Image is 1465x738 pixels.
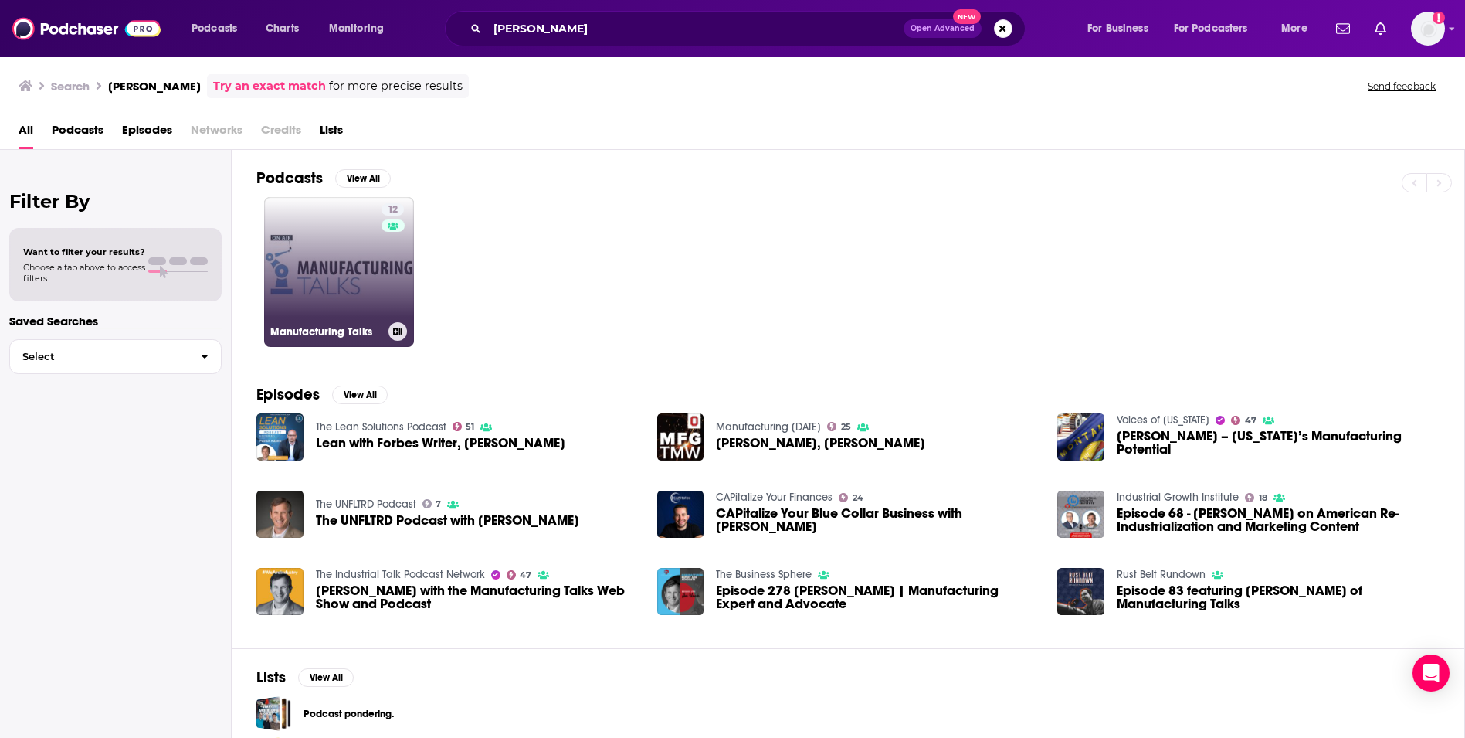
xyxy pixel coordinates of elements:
a: The UNFLTRD Podcast with Jim Vinoski [256,491,304,538]
a: 24 [839,493,863,502]
span: 25 [841,423,851,430]
a: Episode 83 featuring Jim Vinoski of Manufacturing Talks [1117,584,1440,610]
span: Lean with Forbes Writer, [PERSON_NAME] [316,437,565,450]
span: For Business [1087,18,1148,39]
input: Search podcasts, credits, & more... [487,16,904,41]
a: 12Manufacturing Talks [264,197,414,347]
img: User Profile [1411,12,1445,46]
span: Charts [266,18,299,39]
a: Jim Vinoski – Montana’s Manufacturing Potential [1117,430,1440,456]
span: 47 [520,572,531,579]
span: 47 [1245,417,1256,424]
button: open menu [1270,16,1327,41]
a: Industrial Growth Institute [1117,491,1239,504]
span: 24 [853,495,863,502]
img: Episode 68 - Jim Vinoski on American Re-Industrialization and Marketing Content [1057,491,1104,538]
h2: Podcasts [256,168,323,188]
a: Voices of Montana [1117,413,1209,427]
div: Search podcasts, credits, & more... [460,11,1040,46]
button: View All [298,668,354,687]
a: Jim Vinoski, Forbes [716,437,925,450]
span: Credits [261,117,301,149]
a: The Business Sphere [716,568,812,581]
img: Podchaser - Follow, Share and Rate Podcasts [12,14,161,43]
button: Open AdvancedNew [904,19,982,38]
a: Show notifications dropdown [1368,15,1392,42]
div: Open Intercom Messenger [1412,655,1450,692]
h3: [PERSON_NAME] [108,79,201,94]
span: Episode 278 [PERSON_NAME] | Manufacturing Expert and Advocate [716,584,1039,610]
span: [PERSON_NAME] with the Manufacturing Talks Web Show and Podcast [316,584,639,610]
img: Jim Vinoski, Forbes [657,413,704,461]
img: CAPitalize Your Blue Collar Business with Jim Vinoski [657,491,704,538]
button: open menu [1077,16,1168,41]
a: The Lean Solutions Podcast [316,420,446,434]
span: 18 [1259,495,1267,502]
button: open menu [1164,16,1270,41]
a: 47 [507,570,532,580]
span: for more precise results [329,77,463,95]
a: Podcasts [52,117,103,149]
img: Episode 83 featuring Jim Vinoski of Manufacturing Talks [1057,568,1104,615]
img: Lean with Forbes Writer, Jim Vinoski [256,413,304,461]
a: Lean with Forbes Writer, Jim Vinoski [316,437,565,450]
span: Podcasts [192,18,237,39]
h2: Episodes [256,385,320,404]
a: All [19,117,33,149]
a: Podcast pondering. [256,696,291,731]
a: 12 [382,203,404,216]
a: ListsView All [256,668,354,687]
button: open menu [181,16,257,41]
a: Jim Vinoski with the Manufacturing Talks Web Show and Podcast [316,584,639,610]
a: EpisodesView All [256,385,388,404]
a: The Industrial Talk Podcast Network [316,568,485,581]
a: The UNFLTRD Podcast [316,498,416,511]
span: Monitoring [329,18,384,39]
button: Send feedback [1363,80,1440,93]
a: Try an exact match [213,77,326,95]
span: Episode 83 featuring [PERSON_NAME] of Manufacturing Talks [1117,584,1440,610]
a: Episode 68 - Jim Vinoski on American Re-Industrialization and Marketing Content [1117,507,1440,533]
span: CAPitalize Your Blue Collar Business with [PERSON_NAME] [716,507,1039,533]
a: Lists [320,117,343,149]
p: Saved Searches [9,314,222,328]
span: Logged in as TrevorC [1411,12,1445,46]
span: 7 [436,501,441,508]
span: [PERSON_NAME] – [US_STATE]’s Manufacturing Potential [1117,430,1440,456]
button: View All [332,386,388,404]
img: Jim Vinoski with the Manufacturing Talks Web Show and Podcast [256,568,304,615]
span: New [953,9,981,24]
a: Charts [256,16,308,41]
span: More [1281,18,1307,39]
h2: Lists [256,668,286,687]
a: Show notifications dropdown [1330,15,1356,42]
a: Manufacturing Tomorrow [716,420,821,434]
svg: Add a profile image [1433,12,1445,24]
a: Episode 278 Jim Vinoski | Manufacturing Expert and Advocate [716,584,1039,610]
a: PodcastsView All [256,168,391,188]
span: Episode 68 - [PERSON_NAME] on American Re-Industrialization and Marketing Content [1117,507,1440,533]
a: Episodes [122,117,172,149]
a: Jim Vinoski – Montana’s Manufacturing Potential [1057,413,1104,461]
a: 25 [827,422,851,431]
span: [PERSON_NAME], [PERSON_NAME] [716,437,925,450]
span: The UNFLTRD Podcast with [PERSON_NAME] [316,514,579,527]
a: 7 [422,499,442,508]
a: Podcast pondering. [304,706,394,723]
a: 47 [1231,416,1256,425]
h3: Manufacturing Talks [270,325,382,338]
span: Choose a tab above to access filters. [23,262,145,284]
button: View All [335,169,391,188]
a: 51 [453,422,475,431]
a: 18 [1245,493,1267,502]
